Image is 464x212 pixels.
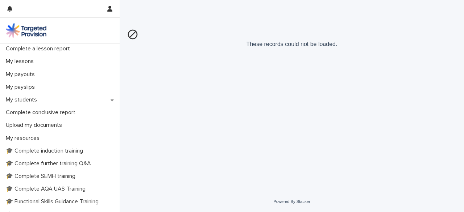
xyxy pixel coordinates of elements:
img: M5nRWzHhSzIhMunXDL62 [6,23,46,38]
p: These records could not be loaded. [127,26,457,50]
p: Complete a lesson report [3,45,76,52]
p: 🎓 Complete AQA UAS Training [3,186,91,192]
p: 🎓 Functional Skills Guidance Training [3,198,104,205]
p: My lessons [3,58,40,65]
p: 🎓 Complete SEMH training [3,173,81,180]
a: Powered By Stacker [273,199,310,204]
p: My resources [3,135,45,142]
p: 🎓 Complete induction training [3,147,89,154]
p: My payouts [3,71,41,78]
p: Upload my documents [3,122,68,129]
img: cancel-2 [127,29,138,40]
p: My payslips [3,84,41,91]
p: 🎓 Complete further training Q&A [3,160,97,167]
p: My students [3,96,43,103]
p: Complete conclusive report [3,109,81,116]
